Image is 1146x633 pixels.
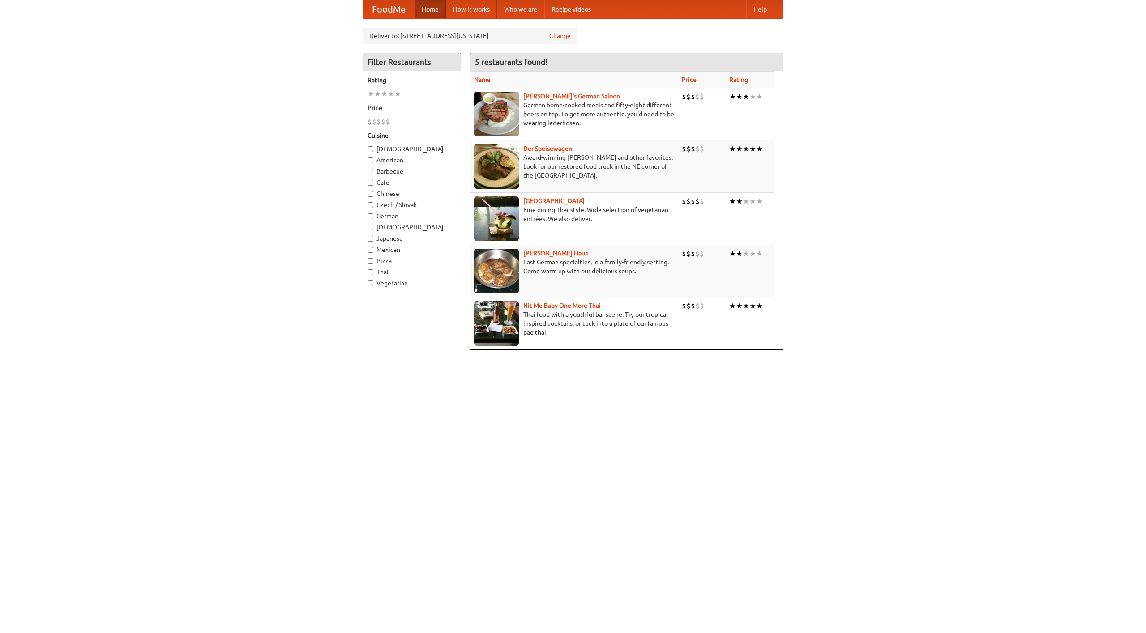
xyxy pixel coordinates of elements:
a: Price [682,76,697,83]
li: ★ [743,301,749,311]
li: ★ [756,144,763,154]
h5: Cuisine [368,131,456,140]
li: $ [682,92,686,102]
input: Pizza [368,258,373,264]
li: ★ [756,249,763,259]
li: ★ [729,196,736,206]
li: $ [682,301,686,311]
li: $ [691,144,695,154]
li: $ [686,92,691,102]
p: East German specialties, in a family-friendly setting. Come warm up with our delicious soups. [474,258,675,276]
li: ★ [736,249,743,259]
input: Czech / Slovak [368,202,373,208]
li: $ [691,249,695,259]
li: ★ [756,92,763,102]
b: Der Speisewagen [523,145,572,152]
li: ★ [729,249,736,259]
li: $ [686,196,691,206]
li: $ [695,196,700,206]
li: ★ [736,144,743,154]
li: $ [691,301,695,311]
li: ★ [736,196,743,206]
label: Cafe [368,178,456,187]
h5: Rating [368,76,456,85]
li: ★ [749,249,756,259]
label: Japanese [368,234,456,243]
li: ★ [374,89,381,99]
a: Hit Me Baby One More Thai [523,302,601,309]
a: Home [415,0,446,18]
input: Barbecue [368,169,373,174]
h4: Filter Restaurants [363,53,461,71]
li: ★ [736,92,743,102]
ng-pluralize: 5 restaurants found! [475,58,547,66]
a: Change [549,31,571,40]
a: Rating [729,76,748,83]
li: $ [700,144,704,154]
li: ★ [749,196,756,206]
li: $ [700,301,704,311]
a: [PERSON_NAME] Haus [523,250,588,257]
input: American [368,157,373,163]
li: ★ [743,196,749,206]
a: [GEOGRAPHIC_DATA] [523,197,585,204]
input: Thai [368,269,373,275]
a: FoodMe [363,0,415,18]
li: $ [700,92,704,102]
li: ★ [749,92,756,102]
li: $ [368,117,372,127]
img: speisewagen.jpg [474,144,519,189]
li: ★ [749,301,756,311]
a: Recipe videos [544,0,598,18]
li: $ [686,249,691,259]
input: Mexican [368,247,373,253]
label: [DEMOGRAPHIC_DATA] [368,144,456,153]
input: Vegetarian [368,280,373,286]
input: Cafe [368,180,373,186]
li: $ [385,117,390,127]
li: $ [695,144,700,154]
li: ★ [388,89,394,99]
label: Chinese [368,189,456,198]
li: $ [695,92,700,102]
li: ★ [736,301,743,311]
li: ★ [729,92,736,102]
li: ★ [743,144,749,154]
p: Fine dining Thai-style. Wide selection of vegetarian entrées. We also deliver. [474,205,675,223]
li: $ [381,117,385,127]
li: $ [372,117,376,127]
a: [PERSON_NAME]'s German Saloon [523,93,620,100]
li: $ [700,249,704,259]
label: Vegetarian [368,279,456,288]
img: kohlhaus.jpg [474,249,519,293]
li: $ [695,249,700,259]
li: $ [682,196,686,206]
li: ★ [749,144,756,154]
a: Help [746,0,774,18]
p: Award-winning [PERSON_NAME] and other favorites. Look for our restored food truck in the NE corne... [474,153,675,180]
p: German home-cooked meals and fifty-eight different beers on tap. To get more authentic, you'd nee... [474,101,675,127]
li: $ [376,117,381,127]
li: ★ [729,144,736,154]
li: ★ [729,301,736,311]
li: ★ [743,249,749,259]
h5: Price [368,103,456,112]
input: [DEMOGRAPHIC_DATA] [368,146,373,152]
li: ★ [756,301,763,311]
li: $ [686,301,691,311]
img: satay.jpg [474,196,519,241]
label: Pizza [368,256,456,265]
img: esthers.jpg [474,92,519,136]
label: Thai [368,268,456,276]
input: Chinese [368,191,373,197]
label: American [368,156,456,165]
label: Czech / Slovak [368,200,456,209]
label: Barbecue [368,167,456,176]
li: ★ [381,89,388,99]
img: babythai.jpg [474,301,519,346]
a: Who we are [497,0,544,18]
li: $ [691,92,695,102]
